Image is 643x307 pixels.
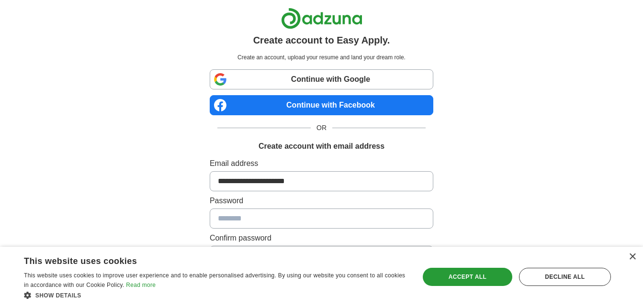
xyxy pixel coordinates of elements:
[281,8,362,29] img: Adzuna logo
[210,158,433,169] label: Email address
[253,33,390,47] h1: Create account to Easy Apply.
[24,252,384,267] div: This website uses cookies
[210,95,433,115] a: Continue with Facebook
[423,268,512,286] div: Accept all
[210,195,433,207] label: Password
[35,292,81,299] span: Show details
[519,268,611,286] div: Decline all
[24,272,405,288] span: This website uses cookies to improve user experience and to enable personalised advertising. By u...
[212,53,431,62] p: Create an account, upload your resume and land your dream role.
[210,232,433,244] label: Confirm password
[126,282,156,288] a: Read more, opens a new window
[24,290,407,300] div: Show details
[629,253,636,261] div: Close
[259,141,384,152] h1: Create account with email address
[311,123,332,133] span: OR
[210,69,433,89] a: Continue with Google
